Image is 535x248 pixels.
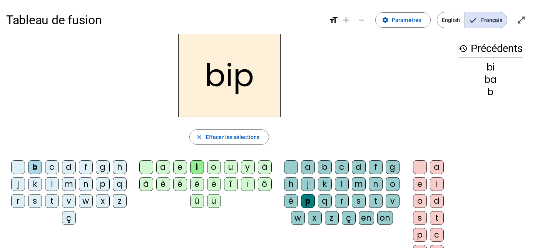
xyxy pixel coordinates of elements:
div: ô [258,177,272,191]
div: g [96,160,110,174]
div: en [359,211,374,225]
div: q [113,177,127,191]
button: Diminuer la taille de la police [354,12,369,28]
mat-icon: format_size [329,15,338,25]
button: Paramètres [375,12,431,28]
div: o [413,194,427,208]
div: m [62,177,76,191]
div: z [113,194,127,208]
div: è [156,177,170,191]
div: s [413,211,427,225]
div: a [301,160,315,174]
div: ba [458,75,523,84]
div: ç [342,211,356,225]
div: m [352,177,366,191]
div: v [386,194,400,208]
div: a [156,160,170,174]
div: ë [207,177,221,191]
button: Augmenter la taille de la police [338,12,354,28]
div: u [224,160,238,174]
div: w [291,211,305,225]
div: q [318,194,332,208]
div: à [258,160,272,174]
div: f [369,160,383,174]
h3: Précédents [458,40,523,57]
div: i [190,160,204,174]
div: s [28,194,42,208]
div: f [79,160,93,174]
div: k [28,177,42,191]
h2: bip [178,34,281,117]
div: z [325,211,339,225]
div: b [318,160,332,174]
div: d [352,160,366,174]
div: g [386,160,400,174]
div: n [369,177,383,191]
span: English [437,12,465,28]
div: y [241,160,255,174]
mat-button-toggle-group: Language selection [437,12,507,28]
div: t [430,211,444,225]
div: ü [207,194,221,208]
div: c [430,228,444,242]
div: e [173,160,187,174]
mat-icon: add [341,15,351,25]
div: p [96,177,110,191]
div: b [28,160,42,174]
mat-icon: settings [382,17,389,23]
div: é [173,177,187,191]
div: b [458,87,523,97]
div: i [430,177,444,191]
div: n [79,177,93,191]
div: î [224,177,238,191]
div: o [386,177,400,191]
div: r [11,194,25,208]
div: p [413,228,427,242]
div: l [335,177,349,191]
div: w [79,194,93,208]
div: x [96,194,110,208]
div: p [301,194,315,208]
div: c [45,160,59,174]
div: j [11,177,25,191]
div: t [45,194,59,208]
div: r [335,194,349,208]
div: c [335,160,349,174]
mat-icon: history [458,44,468,53]
div: ê [190,177,204,191]
div: â [139,177,153,191]
div: h [113,160,127,174]
div: s [352,194,366,208]
div: bi [458,63,523,72]
span: Effacer les sélections [206,132,259,142]
div: l [45,177,59,191]
div: ï [241,177,255,191]
button: Effacer les sélections [189,129,269,145]
div: d [430,194,444,208]
div: x [308,211,322,225]
div: t [369,194,383,208]
div: û [190,194,204,208]
span: Français [465,12,507,28]
span: Paramètres [392,15,421,25]
mat-icon: remove [357,15,366,25]
div: on [377,211,393,225]
div: a [430,160,444,174]
div: ç [62,211,76,225]
mat-icon: open_in_full [517,15,526,25]
h1: Tableau de fusion [6,8,323,32]
div: e [413,177,427,191]
div: é [284,194,298,208]
mat-icon: close [196,134,203,141]
div: k [318,177,332,191]
div: v [62,194,76,208]
div: h [284,177,298,191]
div: d [62,160,76,174]
button: Entrer en plein écran [513,12,529,28]
div: o [207,160,221,174]
div: j [301,177,315,191]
